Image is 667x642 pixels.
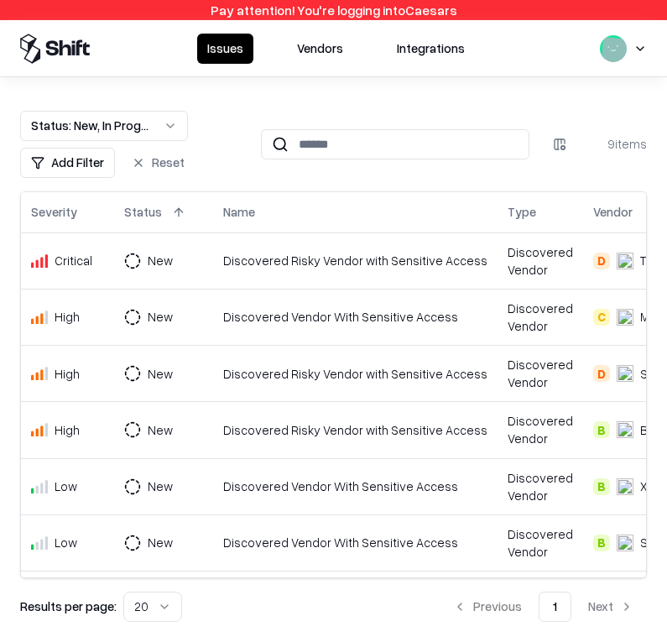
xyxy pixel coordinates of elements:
div: Discovered Vendor [508,243,573,279]
img: Muck Rack [617,309,633,326]
button: New [124,528,203,558]
img: ShareGate [617,365,633,382]
div: Discovered Vendor With Sensitive Access [223,534,487,551]
nav: pagination [440,592,647,622]
img: xMatters, inc [617,478,633,495]
button: New [124,472,203,502]
div: Status : New, In Progress [31,117,150,134]
p: Results per page: [20,598,117,615]
div: 9 items [580,135,647,153]
div: New [148,252,173,269]
img: Slack [617,535,633,551]
button: Vendors [287,34,353,64]
div: Discovered Vendor [508,300,573,335]
button: New [124,358,203,389]
div: Low [55,534,77,551]
div: Discovered Vendor [508,412,573,447]
div: Critical [55,252,92,269]
button: Issues [197,34,253,64]
img: BitTitan [617,421,633,438]
div: Discovered Vendor [508,469,573,504]
button: New [124,302,203,332]
button: Integrations [387,34,475,64]
button: New [124,246,203,276]
div: Discovered Vendor [508,525,573,561]
div: Name [223,203,255,221]
button: Reset [122,148,195,178]
div: Status [124,203,162,221]
div: Discovered Vendor [508,356,573,391]
div: Discovered Vendor With Sensitive Access [223,308,487,326]
div: Low [55,478,77,495]
div: Discovered Risky Vendor with Sensitive Access [223,421,487,439]
div: C [593,309,610,326]
div: New [148,308,173,326]
div: B [593,421,610,438]
div: D [593,253,610,269]
div: New [148,365,173,383]
div: High [55,365,80,383]
div: B [593,478,610,495]
button: Add Filter [20,148,115,178]
div: Discovered Vendor With Sensitive Access [223,478,487,495]
img: Team Forms [617,253,633,269]
div: New [148,421,173,439]
div: Discovered Risky Vendor with Sensitive Access [223,252,487,269]
div: High [55,308,80,326]
div: Severity [31,203,77,221]
div: New [148,478,173,495]
div: D [593,365,610,382]
div: Vendor [593,203,633,221]
button: New [124,415,203,445]
div: Type [508,203,536,221]
div: B [593,535,610,551]
div: High [55,421,80,439]
div: Discovered Risky Vendor with Sensitive Access [223,365,487,383]
button: 1 [539,592,571,622]
div: New [148,534,173,551]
